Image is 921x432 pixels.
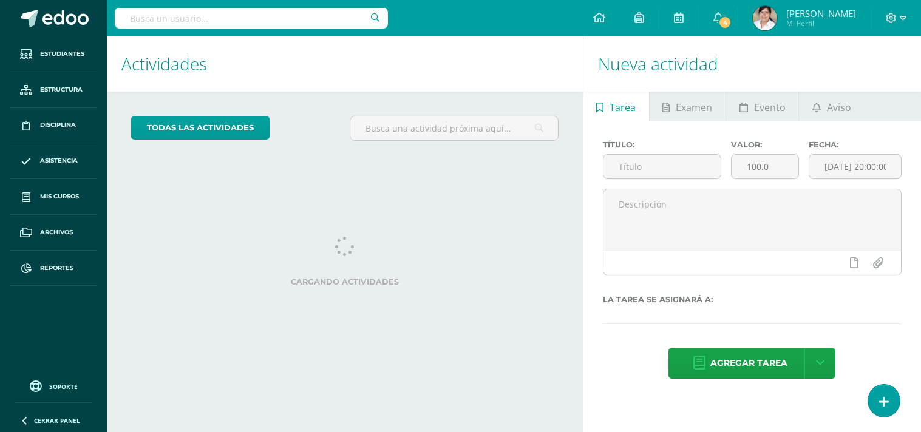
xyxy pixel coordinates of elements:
[827,93,851,122] span: Aviso
[754,93,786,122] span: Evento
[786,7,856,19] span: [PERSON_NAME]
[603,155,721,178] input: Título
[40,228,73,237] span: Archivos
[40,49,84,59] span: Estudiantes
[650,92,726,121] a: Examen
[10,72,97,108] a: Estructura
[598,36,906,92] h1: Nueva actividad
[718,16,732,29] span: 4
[10,179,97,215] a: Mis cursos
[131,277,559,286] label: Cargando actividades
[49,382,78,391] span: Soporte
[10,108,97,144] a: Disciplina
[610,93,636,122] span: Tarea
[10,251,97,286] a: Reportes
[10,215,97,251] a: Archivos
[40,263,73,273] span: Reportes
[15,377,92,394] a: Soporte
[583,92,649,121] a: Tarea
[809,140,902,149] label: Fecha:
[131,116,270,140] a: todas las Actividades
[603,140,722,149] label: Título:
[40,156,78,166] span: Asistencia
[710,348,787,378] span: Agregar tarea
[10,36,97,72] a: Estudiantes
[731,140,798,149] label: Valor:
[40,120,76,130] span: Disciplina
[10,143,97,179] a: Asistencia
[732,155,798,178] input: Puntos máximos
[799,92,864,121] a: Aviso
[34,416,80,425] span: Cerrar panel
[809,155,901,178] input: Fecha de entrega
[786,18,856,29] span: Mi Perfil
[40,85,83,95] span: Estructura
[753,6,777,30] img: 81b4b96153a5e26d3d090ab20a7281c5.png
[603,295,902,304] label: La tarea se asignará a:
[121,36,568,92] h1: Actividades
[726,92,798,121] a: Evento
[40,192,79,201] span: Mis cursos
[115,8,388,29] input: Busca un usuario...
[350,116,558,140] input: Busca una actividad próxima aquí...
[676,93,712,122] span: Examen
